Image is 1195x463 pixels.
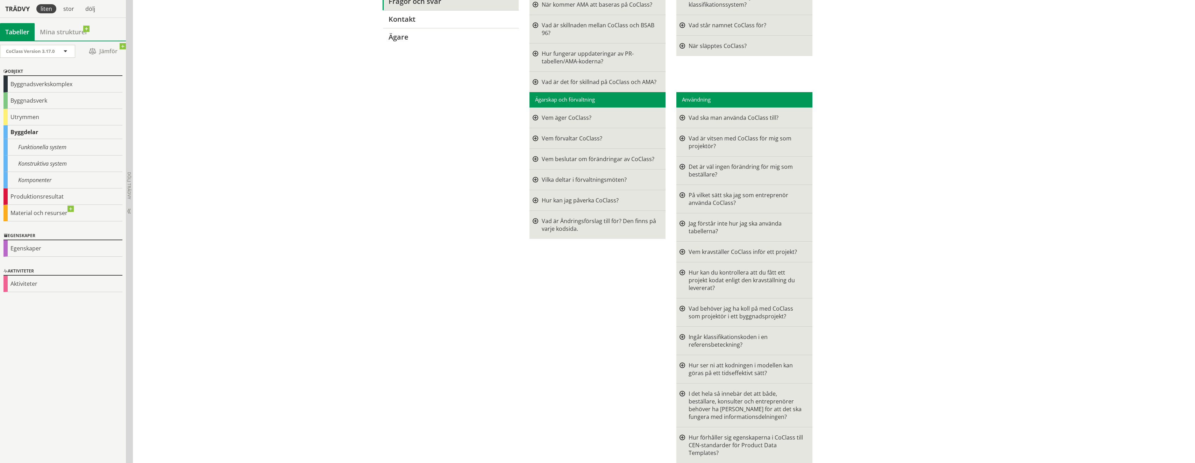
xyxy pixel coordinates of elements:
div: Ägarskap och förvaltning [529,92,666,108]
div: Egenskaper [3,240,122,257]
span: Dölj trädvy [126,172,132,199]
div: Vad är det för skillnad på CoClass och AMA? [542,78,658,86]
div: Vem äger CoClass? [542,114,658,122]
div: När kommer AMA att baseras på CoClass? [542,1,658,8]
div: Vad är Ändringsförslag till för? Den finns på varje kodsida. [542,217,658,233]
div: Vad ska man använda CoClass till? [689,114,805,122]
div: När släpptes CoClass? [689,42,805,50]
div: Funktionella system [3,139,122,156]
span: Jämför [82,45,124,57]
div: Ingår klassifikationskoden i en referensbeteckning? [689,333,805,348]
div: stor [59,4,78,13]
div: dölj [81,4,99,13]
div: liten [36,4,56,13]
div: Byggnadsverk [3,92,122,109]
div: Komponenter [3,172,122,188]
div: Vem förvaltar CoClass? [542,134,658,142]
div: Aktiviteter [3,267,122,276]
div: På vilket sätt ska jag som entreprenör använda CoClass? [689,191,805,207]
div: Egenskaper [3,232,122,240]
div: Byggnadsverkskomplex [3,76,122,92]
a: Mina strukturer [35,23,93,41]
a: Kontakt [383,10,519,28]
div: Vilka deltar i förvaltningsmöten? [542,176,658,184]
div: Vad behöver jag ha koll på med CoClass som projektör i ett byggnadsprojekt? [689,305,805,320]
div: Konstruktiva system [3,156,122,172]
div: Hur kan jag påverka CoClass? [542,196,658,204]
a: Ägare [383,28,519,46]
div: Produktionsresultat [3,188,122,205]
div: Material och resurser [3,205,122,221]
div: Hur förhåller sig egenskaperna i CoClass till CEN-standarder för Product Data Templates? [689,434,805,457]
div: Vad är skillnaden mellan CoClass och BSAB 96? [542,21,658,37]
div: I det hela så innebär det att både, beställare, konsulter och entreprenörer behöver ha [PERSON_NA... [689,390,805,421]
div: Det är väl ingen förändring för mig som beställare? [689,163,805,178]
div: Utrymmen [3,109,122,125]
div: Trädvy [1,5,34,13]
div: Hur kan du kontrollera att du fått ett projekt kodat enligt den kravställning du levererat? [689,269,805,292]
div: Vad står namnet CoClass för? [689,21,805,29]
div: Hur ser ni att kodningen i modellen kan göras på ett tidseffektivt sätt? [689,361,805,377]
div: Objekt [3,68,122,76]
div: Användning [676,92,812,108]
div: Vem beslutar om förändringar av CoClass? [542,155,658,163]
div: Hur fungerar uppdateringar av PR-tabellen/AMA-koderna? [542,50,658,65]
div: Vad är vitsen med CoClass för mig som projektör? [689,134,805,150]
div: Aktiviteter [3,276,122,292]
div: Jag förstår inte hur jag ska använda tabellerna? [689,220,805,235]
div: Byggdelar [3,125,122,139]
span: CoClass Version 3.17.0 [6,48,55,54]
div: Vem kravställer CoClass inför ett projekt? [689,248,805,256]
